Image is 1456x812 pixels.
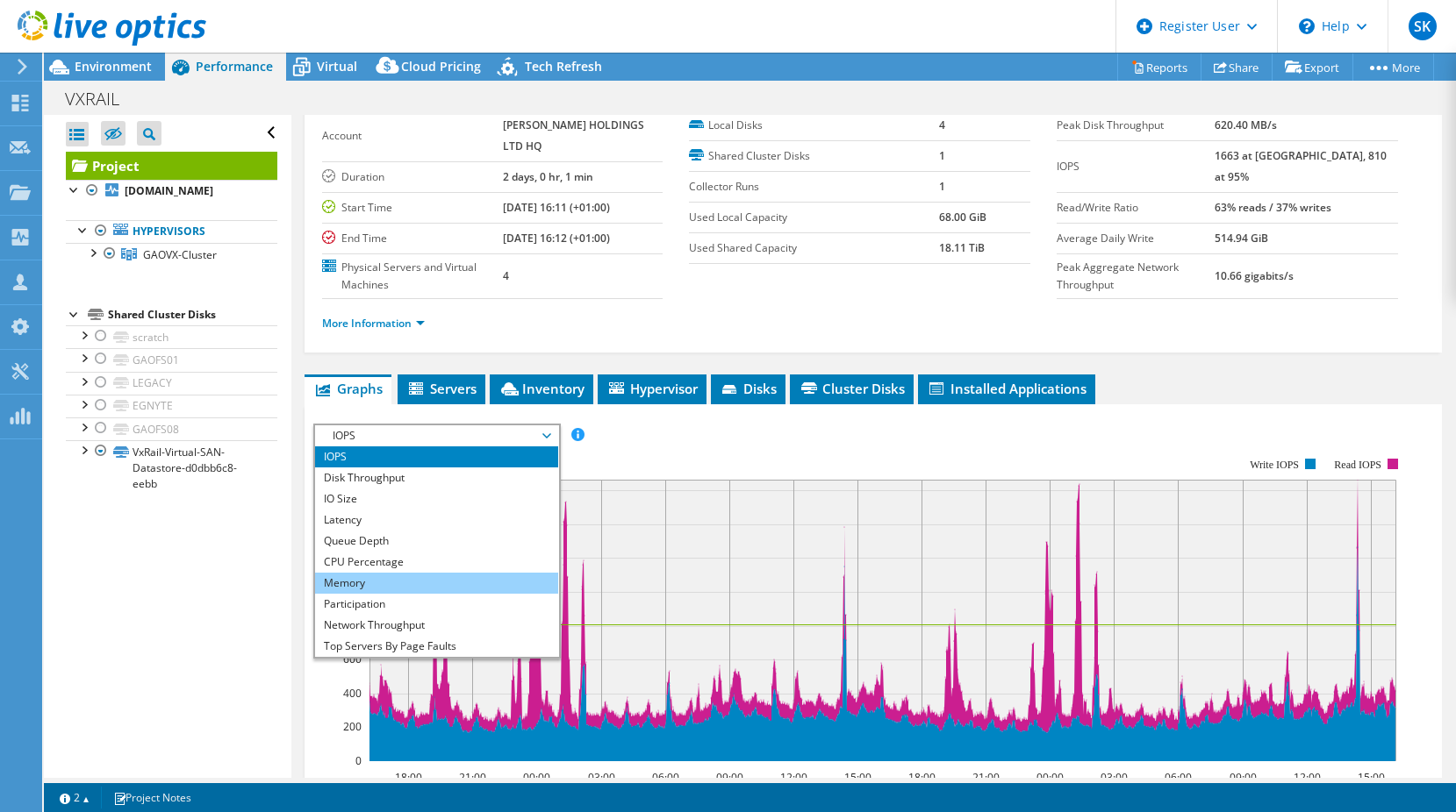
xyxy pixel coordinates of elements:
[401,58,481,75] span: Cloud Pricing
[1229,770,1256,785] text: 09:00
[322,259,504,294] label: Physical Servers and Virtual Machines
[66,348,277,371] a: GAOFS01
[939,118,945,132] b: 4
[799,380,905,397] span: Cluster Disks
[1117,53,1201,81] a: Reports
[322,199,504,217] label: Start Time
[1215,148,1387,184] b: 1663 at [GEOGRAPHIC_DATA], 810 at 95%
[939,210,986,224] b: 68.00 GiB
[503,268,509,283] b: 4
[324,425,549,446] span: IOPS
[66,395,277,417] a: EGNYTE
[939,148,945,163] b: 1
[1357,770,1384,785] text: 15:00
[1334,459,1381,471] text: Read IOPS
[1215,231,1268,246] b: 514.94 GiB
[1215,268,1294,283] b: 10.66 gigabits/s
[47,787,102,808] a: 2
[322,316,425,331] a: More Information
[1057,158,1215,175] label: IOPS
[715,770,742,785] text: 09:00
[143,247,217,262] span: GAOVX-Cluster
[343,652,362,666] text: 600
[1409,12,1437,40] span: SK
[315,446,558,467] li: IOPS
[1057,117,1215,134] label: Peak Disk Throughput
[1100,770,1127,785] text: 03:00
[972,770,999,785] text: 21:00
[66,152,277,180] a: Project
[66,417,277,440] a: GAOFS08
[720,380,777,397] span: Disks
[651,770,678,785] text: 06:00
[75,58,152,75] span: Environment
[315,573,558,594] li: Memory
[843,770,871,785] text: 15:00
[927,380,1087,397] span: Installed Applications
[503,118,644,153] b: [PERSON_NAME] HOLDINGS LTD HQ
[1272,53,1353,81] a: Export
[458,770,485,785] text: 21:00
[779,770,807,785] text: 12:00
[196,58,273,75] span: Performance
[315,488,558,509] li: IO Size
[66,220,277,243] a: Hypervisors
[1215,118,1277,132] b: 620.40 MB/s
[322,168,504,186] label: Duration
[1215,200,1331,215] b: 63% reads / 37% writes
[1057,199,1215,217] label: Read/Write Ratio
[498,380,585,397] span: Inventory
[1201,53,1273,81] a: Share
[315,531,558,552] li: Queue Depth
[315,636,558,657] li: Top Servers By Page Faults
[406,380,477,397] span: Servers
[1352,53,1434,81] a: More
[1293,770,1320,785] text: 12:00
[313,380,383,397] span: Graphs
[343,719,362,734] text: 200
[939,179,945,194] b: 1
[317,58,357,75] span: Virtual
[108,304,277,325] div: Shared Cluster Disks
[66,372,277,395] a: LEGACY
[66,243,277,266] a: GAOVX-Cluster
[689,178,939,196] label: Collector Runs
[315,552,558,573] li: CPU Percentage
[322,127,504,145] label: Account
[343,686,362,701] text: 400
[101,787,204,808] a: Project Notes
[689,209,939,226] label: Used Local Capacity
[689,147,939,165] label: Shared Cluster Disks
[1057,230,1215,247] label: Average Daily Write
[315,467,558,488] li: Disk Throughput
[1036,770,1063,785] text: 00:00
[315,615,558,636] li: Network Throughput
[689,239,939,257] label: Used Shared Capacity
[57,89,147,109] h1: VXRAIL
[66,440,277,495] a: VxRail-Virtual-SAN-Datastore-d0dbb6c8-eebb
[315,594,558,615] li: Participation
[939,240,985,255] b: 18.11 TiB
[394,770,421,785] text: 18:00
[503,200,610,215] b: [DATE] 16:11 (+01:00)
[606,380,698,397] span: Hypervisor
[315,509,558,531] li: Latency
[322,230,504,247] label: End Time
[1164,770,1191,785] text: 06:00
[66,180,277,203] a: [DOMAIN_NAME]
[66,325,277,348] a: scratch
[587,770,614,785] text: 03:00
[1057,259,1215,294] label: Peak Aggregate Network Throughput
[689,117,939,134] label: Local Disks
[525,58,602,75] span: Tech Refresh
[522,770,549,785] text: 00:00
[1299,18,1315,34] svg: \n
[503,231,610,246] b: [DATE] 16:12 (+01:00)
[1250,459,1299,471] text: Write IOPS
[355,753,362,768] text: 0
[125,183,213,198] b: [DOMAIN_NAME]
[503,169,593,184] b: 2 days, 0 hr, 1 min
[907,770,935,785] text: 18:00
